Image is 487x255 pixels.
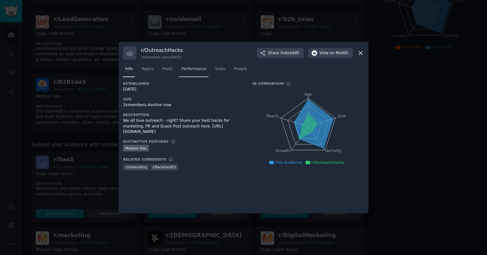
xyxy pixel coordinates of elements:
h3: Established [123,81,243,86]
tspan: Growth [276,149,290,153]
a: Posts [160,64,175,77]
a: Performance [179,64,208,77]
span: Subreddit [280,50,299,56]
div: Medium Size [123,145,149,151]
span: Share [268,50,299,56]
h3: Size [123,97,243,101]
tspan: Reach [266,114,279,118]
div: 1k members, 4 online now [123,102,243,108]
span: This Audience [275,160,302,165]
div: 1k members since [DATE] [141,55,183,59]
h3: Related Subreddits [123,157,166,162]
h3: In Comparison [252,81,284,86]
tspan: Size [338,114,346,118]
a: Stats [213,64,227,77]
div: [DATE] [123,87,243,92]
span: on Reddit [330,50,348,56]
div: We all love outreach - right? Share your best hacks for marketing, PR and Guest Post outreach her... [123,118,243,135]
h3: Distinctive Features [123,139,169,144]
h3: r/ OutreachHacks [141,47,183,54]
a: People [232,64,249,77]
span: Posts [162,66,172,72]
button: Viewon Reddit [308,48,353,58]
span: View [319,50,348,56]
tspan: Age [304,92,312,97]
button: ShareSubreddit [257,48,304,58]
a: Info [123,64,135,77]
span: People [234,66,247,72]
span: r/ linkbuilding [125,165,147,169]
span: r/ BacklinkSEO [153,165,176,169]
span: r/OutreachHacks [311,160,344,165]
span: Topics [142,66,153,72]
a: Topics [139,64,156,77]
span: Stats [215,66,225,72]
span: Info [125,66,133,72]
span: Performance [181,66,206,72]
h3: Description [123,113,243,117]
tspan: Activity [327,149,341,153]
